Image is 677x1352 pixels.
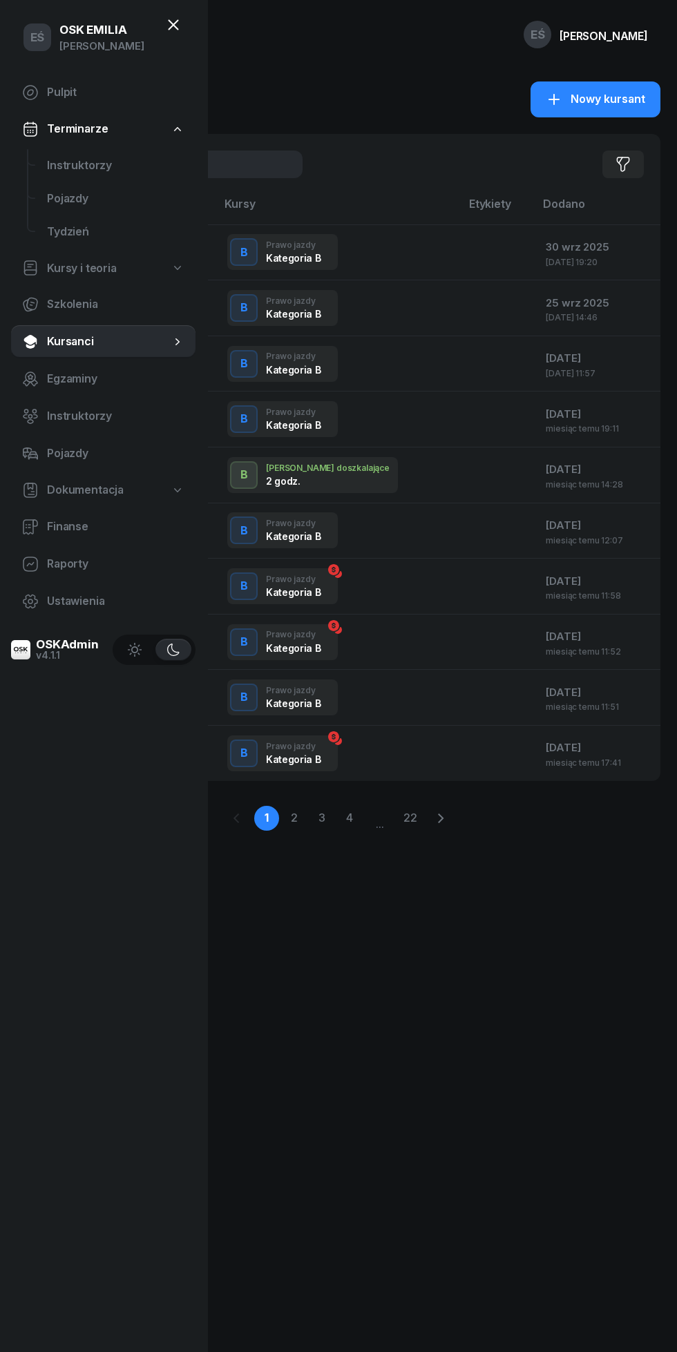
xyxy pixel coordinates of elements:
button: B [230,294,258,322]
div: Kategoria B [266,419,321,431]
div: B [235,742,254,765]
span: ... [365,805,395,831]
div: [DATE] 14:46 [546,313,649,322]
div: miesiąc temu 14:28 [546,480,649,489]
span: EŚ [531,29,545,41]
a: Ustawienia [11,585,196,618]
button: B [230,684,258,711]
button: B [230,405,258,433]
a: Instruktorzy [36,149,196,182]
div: [DATE] [546,684,649,702]
span: Pojazdy [47,190,184,208]
span: Instruktorzy [47,157,184,175]
span: Kursanci [47,333,171,351]
span: Nowy kursant [571,90,645,108]
div: [PERSON_NAME] [59,37,144,55]
a: Finanse [11,510,196,543]
button: Nowy kursant [531,81,660,117]
button: B [230,516,258,544]
button: B [230,461,258,489]
div: Prawo jazdy [266,686,321,695]
a: 2 [282,806,307,831]
a: Dokumentacja [11,474,196,506]
div: B [235,241,254,264]
span: Pulpit [47,84,184,102]
span: Instruktorzy [47,407,184,425]
th: Etykiety [461,195,535,224]
th: Kursy [216,195,461,224]
a: 4 [337,806,362,831]
div: [DATE] [546,572,649,590]
a: Tydzień [36,215,196,249]
a: 1 [254,806,279,831]
span: Dokumentacja [47,481,124,499]
div: 2 godz. [266,475,338,487]
div: Prawo jazdy [266,240,321,249]
button: B [230,740,258,767]
a: Raporty [11,548,196,581]
th: Dodano [535,195,660,224]
span: Egzaminy [47,370,184,388]
div: Prawo jazdy [266,630,321,639]
a: Szkolenia [11,288,196,321]
div: B [235,352,254,376]
div: [DATE] 11:57 [546,369,649,378]
div: Prawo jazdy [266,351,321,360]
button: B [230,238,258,266]
div: Kategoria B [266,530,321,542]
span: Ustawienia [47,592,184,610]
div: [DATE] [546,739,649,757]
div: Kategoria B [266,252,321,264]
div: 25 wrz 2025 [546,294,649,312]
a: Pojazdy [11,437,196,470]
div: miesiąc temu 17:41 [546,758,649,767]
div: Kategoria B [266,308,321,320]
div: B [235,630,254,654]
div: B [235,407,254,431]
a: Kursanci [11,325,196,358]
div: [DATE] [546,628,649,646]
div: miesiąc temu 19:11 [546,424,649,433]
a: Pulpit [11,76,196,109]
div: miesiąc temu 11:52 [546,647,649,656]
div: Kategoria B [266,697,321,709]
div: B [235,519,254,543]
span: Tydzień [47,223,184,241]
button: B [230,350,258,378]
div: Kategoria B [266,642,321,654]
div: Prawo jazdy [266,742,321,751]
img: logo-xs@2x.png [11,640,30,659]
div: Prawo jazdy [266,574,321,583]
div: [DATE] [546,461,649,479]
div: miesiąc temu 11:58 [546,591,649,600]
button: B [230,628,258,656]
a: Terminarze [11,113,196,145]
div: [DATE] [546,349,649,367]
div: Prawo jazdy [266,296,321,305]
div: miesiąc temu 11:51 [546,702,649,711]
div: OSK EMILIA [59,24,144,36]
span: Terminarze [47,120,108,138]
a: Egzaminy [11,363,196,396]
div: Prawo jazdy [266,407,321,416]
a: 22 [398,806,423,831]
span: Szkolenia [47,296,184,313]
span: Finanse [47,518,184,536]
div: v4.1.1 [36,650,99,660]
div: [DATE] 19:20 [546,258,649,267]
a: Instruktorzy [11,400,196,433]
div: Kategoria B [266,364,321,376]
div: [DATE] [546,516,649,534]
div: B [235,296,254,320]
div: OSKAdmin [36,639,99,650]
div: miesiąc temu 12:07 [546,536,649,545]
div: [PERSON_NAME] doszkalające [266,463,390,472]
a: Pojazdy [36,182,196,215]
span: Pojazdy [47,445,184,463]
div: [PERSON_NAME] [560,30,648,41]
div: Kategoria B [266,753,321,765]
a: Kursy i teoria [11,253,196,284]
span: Kursy i teoria [47,260,117,278]
span: EŚ [30,32,45,44]
div: B [235,463,254,487]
